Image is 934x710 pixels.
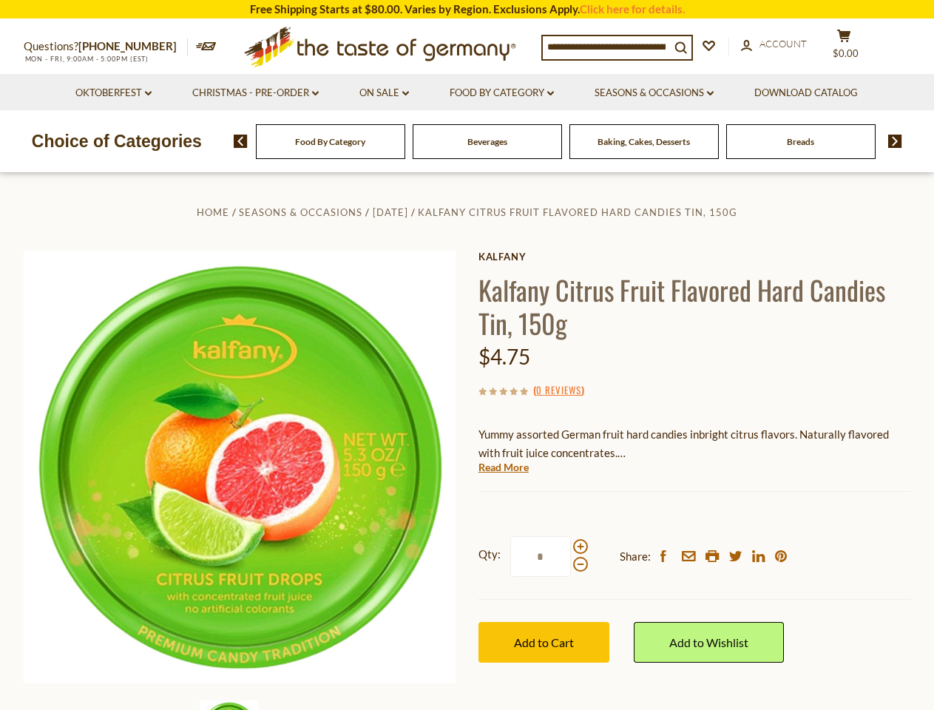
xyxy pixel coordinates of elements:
[295,136,365,147] a: Food By Category
[239,206,362,218] a: Seasons & Occasions
[759,38,807,50] span: Account
[620,547,651,566] span: Share:
[197,206,229,218] a: Home
[514,635,574,649] span: Add to Cart
[467,136,507,147] a: Beverages
[478,251,911,263] a: Kalfany
[533,382,584,397] span: ( )
[234,135,248,148] img: previous arrow
[598,136,690,147] a: Baking, Cakes, Desserts
[478,344,530,369] span: $4.75
[580,2,685,16] a: Click here for details.
[478,622,609,663] button: Add to Cart
[699,427,795,441] span: bright citrus flavors
[78,39,177,53] a: [PHONE_NUMBER]
[24,37,188,56] p: Questions?
[478,545,501,564] strong: Qty:
[24,55,149,63] span: MON - FRI, 9:00AM - 5:00PM (EST)
[822,29,867,66] button: $0.00
[359,85,409,101] a: On Sale
[478,425,911,462] p: Yummy assorted German fruit hard candies in . Naturally flavored with fruit juice concentrates.
[741,36,807,53] a: Account
[478,460,529,475] a: Read More
[450,85,554,101] a: Food By Category
[634,622,784,663] a: Add to Wishlist
[75,85,152,101] a: Oktoberfest
[833,47,859,59] span: $0.00
[478,273,911,339] h1: Kalfany Citrus Fruit Flavored Hard Candies Tin, 150g
[373,206,408,218] a: [DATE]
[418,206,737,218] a: Kalfany Citrus Fruit Flavored Hard Candies Tin, 150g
[192,85,319,101] a: Christmas - PRE-ORDER
[787,136,814,147] a: Breads
[510,536,571,577] input: Qty:
[536,382,581,399] a: 0 Reviews
[888,135,902,148] img: next arrow
[754,85,858,101] a: Download Catalog
[24,251,456,683] img: Kalfany Citrus Fruit Drops
[595,85,714,101] a: Seasons & Occasions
